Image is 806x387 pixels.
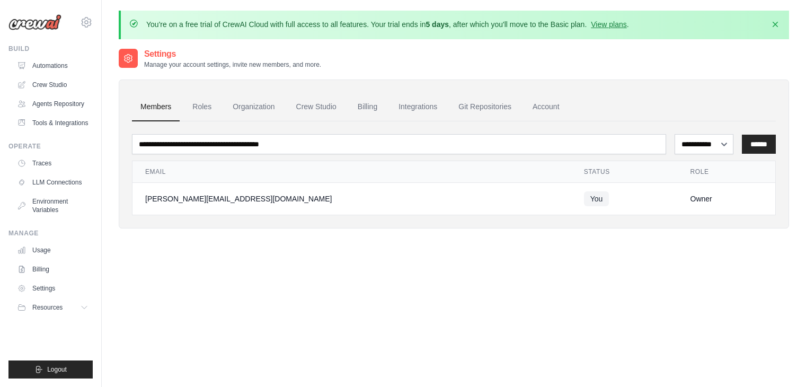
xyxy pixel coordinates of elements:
[47,365,67,374] span: Logout
[13,174,93,191] a: LLM Connections
[8,229,93,238] div: Manage
[224,93,283,121] a: Organization
[13,242,93,259] a: Usage
[32,303,63,312] span: Resources
[13,155,93,172] a: Traces
[584,191,609,206] span: You
[8,14,61,30] img: Logo
[571,161,678,183] th: Status
[13,193,93,218] a: Environment Variables
[8,360,93,379] button: Logout
[349,93,386,121] a: Billing
[13,261,93,278] a: Billing
[146,19,629,30] p: You're on a free trial of CrewAI Cloud with full access to all features. Your trial ends in , aft...
[144,48,321,60] h2: Settings
[690,193,763,204] div: Owner
[144,60,321,69] p: Manage your account settings, invite new members, and more.
[288,93,345,121] a: Crew Studio
[13,299,93,316] button: Resources
[13,95,93,112] a: Agents Repository
[13,280,93,297] a: Settings
[390,93,446,121] a: Integrations
[132,161,571,183] th: Email
[184,93,220,121] a: Roles
[8,45,93,53] div: Build
[145,193,559,204] div: [PERSON_NAME][EMAIL_ADDRESS][DOMAIN_NAME]
[524,93,568,121] a: Account
[13,57,93,74] a: Automations
[450,93,520,121] a: Git Repositories
[13,115,93,131] a: Tools & Integrations
[132,93,180,121] a: Members
[678,161,775,183] th: Role
[426,20,449,29] strong: 5 days
[13,76,93,93] a: Crew Studio
[591,20,626,29] a: View plans
[8,142,93,151] div: Operate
